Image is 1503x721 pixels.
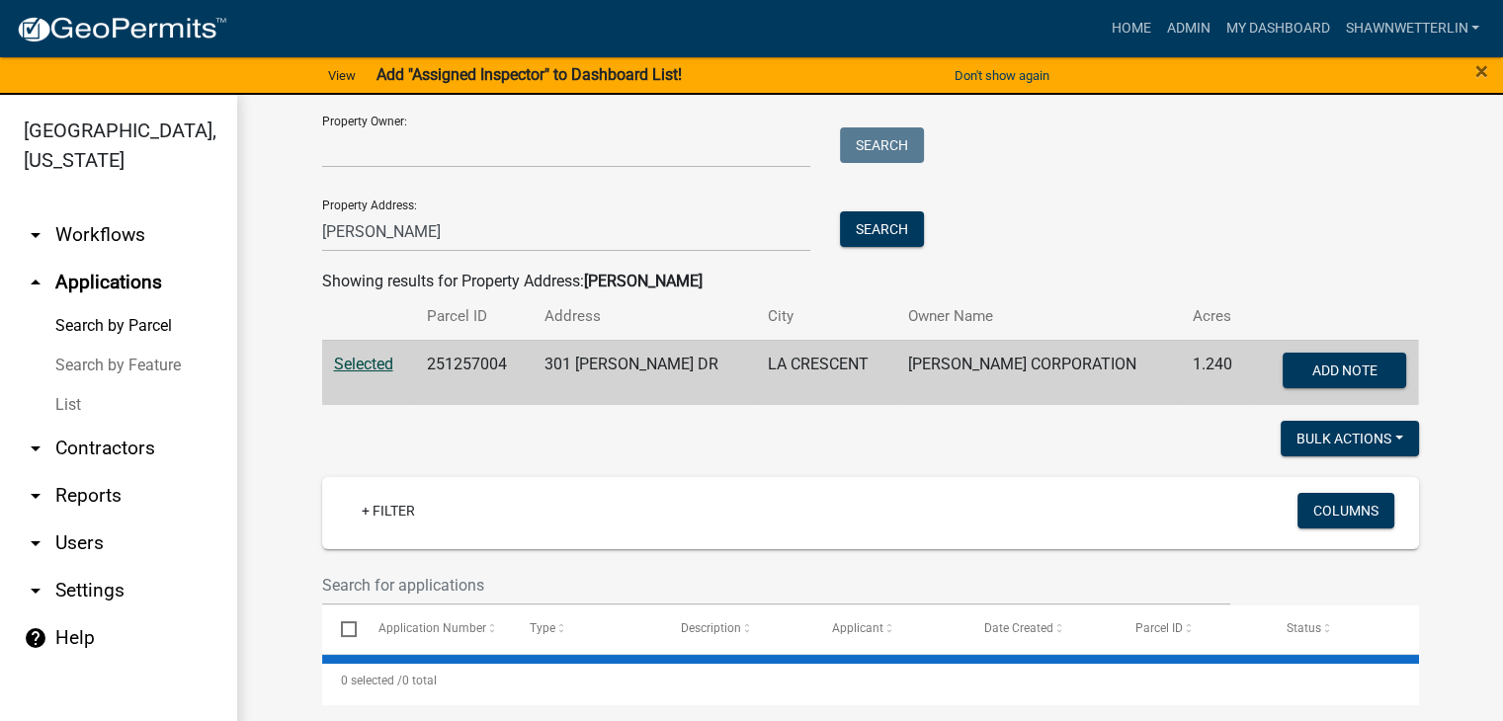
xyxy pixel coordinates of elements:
[1283,353,1406,388] button: Add Note
[360,605,511,653] datatable-header-cell: Application Number
[378,621,486,635] span: Application Number
[964,605,1116,653] datatable-header-cell: Date Created
[1181,293,1252,340] th: Acres
[947,59,1057,92] button: Don't show again
[1267,605,1418,653] datatable-header-cell: Status
[896,340,1181,405] td: [PERSON_NAME] CORPORATION
[322,565,1231,605] input: Search for applications
[756,293,896,340] th: City
[415,340,533,405] td: 251257004
[415,293,533,340] th: Parcel ID
[320,59,364,92] a: View
[896,293,1181,340] th: Owner Name
[341,674,402,687] span: 0 selected /
[346,493,431,528] a: + Filter
[1135,621,1183,635] span: Parcel ID
[840,127,924,163] button: Search
[840,211,924,247] button: Search
[1103,10,1158,47] a: Home
[1475,57,1488,85] span: ×
[322,605,360,653] datatable-header-cell: Select
[511,605,662,653] datatable-header-cell: Type
[24,626,47,650] i: help
[24,271,47,294] i: arrow_drop_up
[1297,493,1394,528] button: Columns
[1181,340,1252,405] td: 1.240
[832,621,883,635] span: Applicant
[983,621,1052,635] span: Date Created
[584,272,703,290] strong: [PERSON_NAME]
[322,656,1419,705] div: 0 total
[24,223,47,247] i: arrow_drop_down
[533,340,756,405] td: 301 [PERSON_NAME] DR
[530,621,555,635] span: Type
[24,579,47,602] i: arrow_drop_down
[24,437,47,460] i: arrow_drop_down
[533,293,756,340] th: Address
[24,484,47,508] i: arrow_drop_down
[1337,10,1487,47] a: ShawnWetterlin
[376,65,681,84] strong: Add "Assigned Inspector" to Dashboard List!
[756,340,896,405] td: LA CRESCENT
[322,270,1419,293] div: Showing results for Property Address:
[662,605,813,653] datatable-header-cell: Description
[1475,59,1488,83] button: Close
[1287,621,1321,635] span: Status
[681,621,741,635] span: Description
[24,531,47,555] i: arrow_drop_down
[813,605,964,653] datatable-header-cell: Applicant
[334,355,393,373] a: Selected
[1158,10,1217,47] a: Admin
[1116,605,1267,653] datatable-header-cell: Parcel ID
[1281,421,1419,456] button: Bulk Actions
[1312,361,1378,377] span: Add Note
[1217,10,1337,47] a: My Dashboard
